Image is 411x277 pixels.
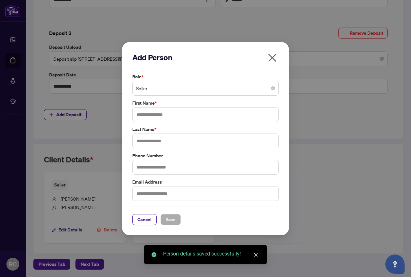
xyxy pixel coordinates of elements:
[385,255,405,274] button: Open asap
[136,82,275,94] span: Seller
[132,52,279,63] h2: Add Person
[163,250,259,258] div: Person details saved successfully!
[132,100,279,107] label: First Name
[132,214,157,225] button: Cancel
[271,86,275,90] span: close-circle
[254,253,258,257] span: close
[252,251,259,258] a: Close
[132,73,279,80] label: Role
[132,152,279,159] label: Phone Number
[132,126,279,133] label: Last Name
[161,214,181,225] button: Save
[132,178,279,185] label: Email Address
[137,214,152,224] span: Cancel
[267,53,277,63] span: close
[152,252,156,257] span: check-circle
